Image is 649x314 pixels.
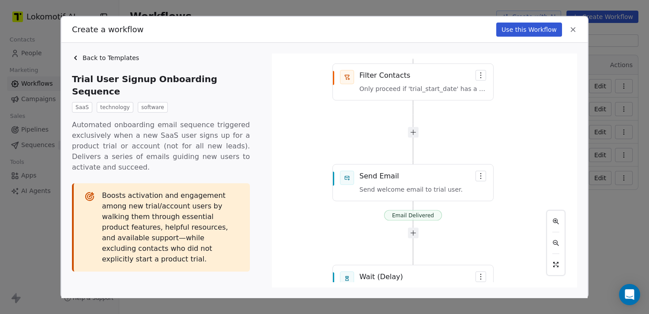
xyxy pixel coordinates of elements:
span: Boosts activation and engagement among new trial/account users by walking them through essential ... [102,190,239,265]
span: software [138,102,168,113]
span: Back to Templates [83,53,139,62]
button: Use this Workflow [496,23,562,37]
span: Automated onboarding email sequence triggered exclusively when a new SaaS user signs up for a pro... [72,120,250,173]
span: Create a workflow [72,24,143,35]
div: React Flow controls [547,210,565,276]
span: technology [97,102,133,113]
span: SaaS [72,102,92,113]
span: Trial User Signup Onboarding Sequence [72,73,255,98]
div: Open Intercom Messenger [619,284,640,305]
